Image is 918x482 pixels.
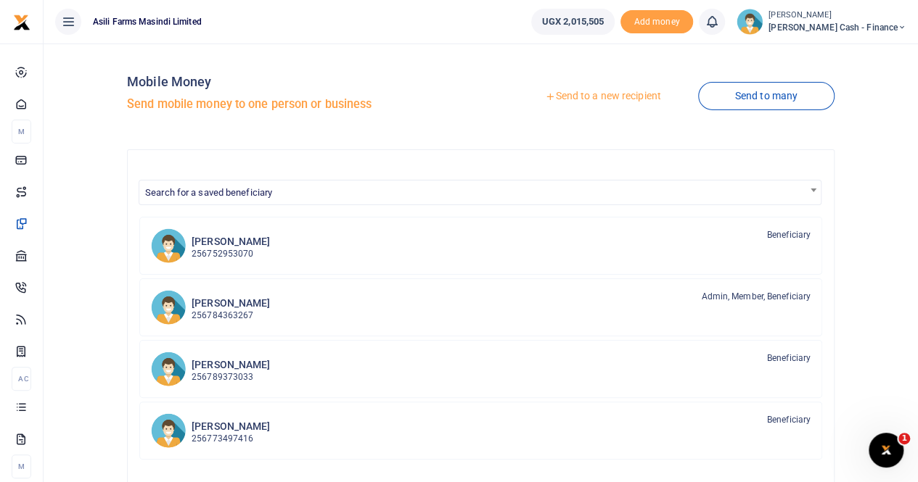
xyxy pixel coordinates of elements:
[531,9,615,35] a: UGX 2,015,505
[151,228,186,263] img: EM
[139,402,822,460] a: Wn [PERSON_NAME] 256773497416 Beneficiary
[127,97,475,112] h5: Send mobile money to one person or business
[192,247,270,261] p: 256752953070
[192,297,270,309] h6: [PERSON_NAME]
[769,9,906,22] small: [PERSON_NAME]
[767,228,811,241] span: Beneficiary
[698,82,835,110] a: Send to many
[87,15,208,28] span: Asili Farms Masindi Limited
[13,16,30,27] a: logo-small logo-large logo-large
[769,21,906,34] span: [PERSON_NAME] Cash - Finance
[525,9,620,35] li: Wallet ballance
[12,367,31,391] li: Ac
[192,236,270,248] h6: [PERSON_NAME]
[192,370,270,384] p: 256789373033
[542,14,604,29] span: UGX 2,015,505
[151,290,186,325] img: DK
[620,10,693,34] span: Add money
[767,352,811,365] span: Beneficiary
[13,14,30,31] img: logo-small
[139,278,822,336] a: DK [PERSON_NAME] 256784363267 Admin, Member, Beneficiary
[620,15,693,26] a: Add money
[192,309,270,323] p: 256784363267
[767,413,811,426] span: Beneficiary
[192,359,270,371] h6: [PERSON_NAME]
[12,120,31,144] li: M
[139,180,821,203] span: Search for a saved beneficiary
[139,340,822,398] a: PK [PERSON_NAME] 256789373033 Beneficiary
[898,433,910,444] span: 1
[151,352,186,386] img: PK
[737,9,763,35] img: profile-user
[12,454,31,478] li: M
[192,432,270,446] p: 256773497416
[508,83,697,109] a: Send to a new recipient
[151,413,186,448] img: Wn
[701,290,811,303] span: Admin, Member, Beneficiary
[139,180,821,205] span: Search for a saved beneficiary
[737,9,906,35] a: profile-user [PERSON_NAME] [PERSON_NAME] Cash - Finance
[145,187,272,198] span: Search for a saved beneficiary
[869,433,903,468] iframe: Intercom live chat
[620,10,693,34] li: Toup your wallet
[139,217,822,275] a: EM [PERSON_NAME] 256752953070 Beneficiary
[192,420,270,433] h6: [PERSON_NAME]
[127,74,475,90] h4: Mobile Money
